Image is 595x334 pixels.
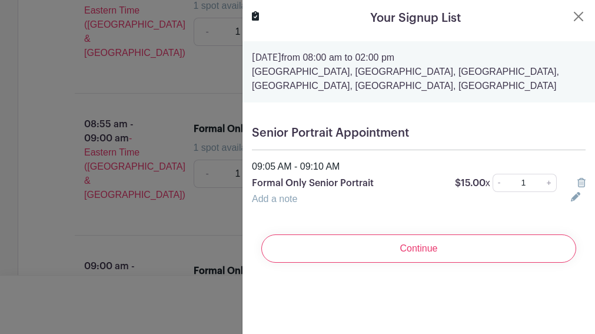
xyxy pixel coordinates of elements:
[542,174,557,192] a: +
[261,234,576,263] input: Continue
[252,176,441,190] p: Formal Only Senior Portrait
[252,65,586,93] p: [GEOGRAPHIC_DATA], [GEOGRAPHIC_DATA], [GEOGRAPHIC_DATA], [GEOGRAPHIC_DATA], [GEOGRAPHIC_DATA], [G...
[252,194,297,204] a: Add a note
[370,9,461,27] h5: Your Signup List
[245,160,593,174] div: 09:05 AM - 09:10 AM
[486,178,490,188] span: x
[252,51,586,65] p: from 08:00 am to 02:00 pm
[455,176,490,190] p: $15.00
[571,9,586,24] button: Close
[252,53,281,62] strong: [DATE]
[493,174,506,192] a: -
[252,126,586,140] h5: Senior Portrait Appointment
